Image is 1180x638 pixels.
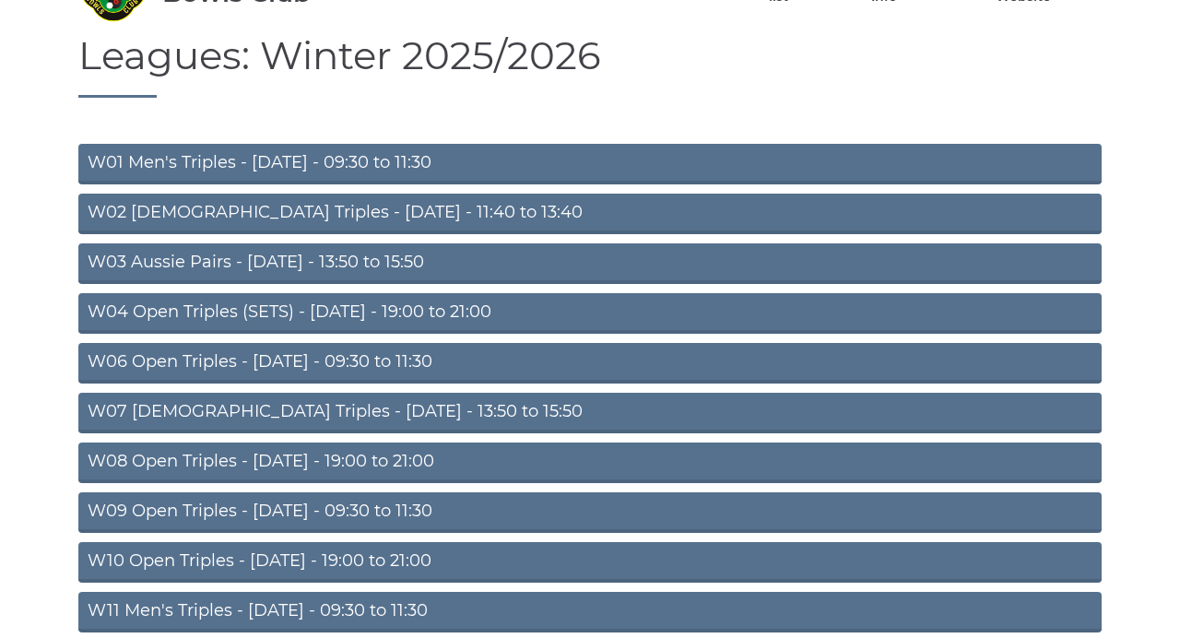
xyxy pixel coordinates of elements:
[78,443,1102,483] a: W08 Open Triples - [DATE] - 19:00 to 21:00
[78,393,1102,433] a: W07 [DEMOGRAPHIC_DATA] Triples - [DATE] - 13:50 to 15:50
[78,34,1102,98] h1: Leagues: Winter 2025/2026
[78,243,1102,284] a: W03 Aussie Pairs - [DATE] - 13:50 to 15:50
[78,144,1102,184] a: W01 Men's Triples - [DATE] - 09:30 to 11:30
[78,542,1102,583] a: W10 Open Triples - [DATE] - 19:00 to 21:00
[78,194,1102,234] a: W02 [DEMOGRAPHIC_DATA] Triples - [DATE] - 11:40 to 13:40
[78,343,1102,384] a: W06 Open Triples - [DATE] - 09:30 to 11:30
[78,293,1102,334] a: W04 Open Triples (SETS) - [DATE] - 19:00 to 21:00
[78,492,1102,533] a: W09 Open Triples - [DATE] - 09:30 to 11:30
[78,592,1102,632] a: W11 Men's Triples - [DATE] - 09:30 to 11:30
